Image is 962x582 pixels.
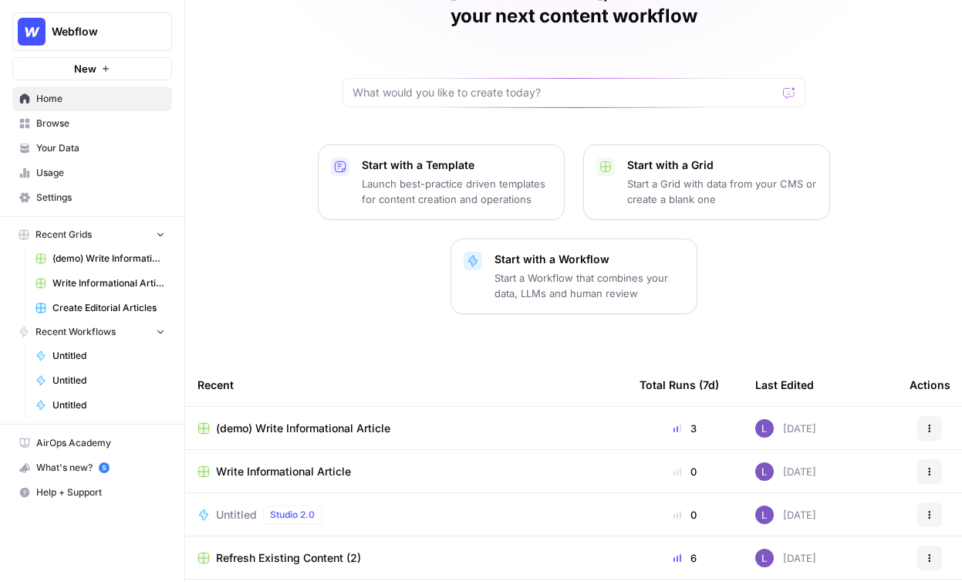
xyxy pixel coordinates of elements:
span: Untitled [216,507,257,523]
span: (demo) Write Informational Article [52,252,165,266]
p: Start with a Grid [627,157,817,173]
button: Start with a TemplateLaunch best-practice driven templates for content creation and operations [318,144,565,220]
span: Settings [36,191,165,205]
span: Home [36,92,165,106]
div: What's new? [13,456,171,479]
p: Start a Workflow that combines your data, LLMs and human review [495,270,684,301]
a: UntitledStudio 2.0 [197,506,615,524]
div: [DATE] [755,549,816,567]
a: (demo) Write Informational Article [197,421,615,436]
button: What's new? 5 [12,455,172,480]
button: Start with a GridStart a Grid with data from your CMS or create a blank one [583,144,830,220]
div: [DATE] [755,419,816,438]
span: Refresh Existing Content (2) [216,550,361,566]
a: (demo) Write Informational Article [29,246,172,271]
img: Webflow Logo [18,18,46,46]
span: Browse [36,117,165,130]
span: Create Editorial Articles [52,301,165,315]
span: Recent Workflows [35,325,116,339]
p: Start with a Workflow [495,252,684,267]
div: Recent [197,364,615,406]
img: rn7sh892ioif0lo51687sih9ndqw [755,419,774,438]
a: Untitled [29,393,172,418]
a: Your Data [12,136,172,161]
button: Workspace: Webflow [12,12,172,51]
span: Usage [36,166,165,180]
div: [DATE] [755,506,816,524]
p: Start a Grid with data from your CMS or create a blank one [627,176,817,207]
div: Actions [910,364,950,406]
a: Write Informational Article [197,464,615,479]
div: Total Runs (7d) [640,364,719,406]
a: Browse [12,111,172,136]
span: Untitled [52,398,165,412]
span: Webflow [52,24,145,39]
button: Recent Grids [12,223,172,246]
div: 0 [640,464,731,479]
span: Write Informational Article [216,464,351,479]
div: [DATE] [755,462,816,481]
button: Help + Support [12,480,172,505]
a: AirOps Academy [12,431,172,455]
a: Usage [12,161,172,185]
span: Untitled [52,349,165,363]
button: New [12,57,172,80]
button: Start with a WorkflowStart a Workflow that combines your data, LLMs and human review [451,239,697,314]
input: What would you like to create today? [353,85,777,100]
a: Untitled [29,368,172,393]
div: Last Edited [755,364,814,406]
div: 3 [640,421,731,436]
p: Start with a Template [362,157,552,173]
img: rn7sh892ioif0lo51687sih9ndqw [755,462,774,481]
a: Create Editorial Articles [29,296,172,320]
div: 6 [640,550,731,566]
span: AirOps Academy [36,436,165,450]
span: Untitled [52,374,165,387]
img: rn7sh892ioif0lo51687sih9ndqw [755,549,774,567]
span: (demo) Write Informational Article [216,421,390,436]
a: Settings [12,185,172,210]
a: Untitled [29,343,172,368]
a: Write Informational Article [29,271,172,296]
text: 5 [102,464,106,472]
img: rn7sh892ioif0lo51687sih9ndqw [755,506,774,524]
span: Write Informational Article [52,276,165,290]
a: Refresh Existing Content (2) [197,550,615,566]
span: Help + Support [36,486,165,499]
a: 5 [99,462,110,473]
span: Recent Grids [35,228,92,242]
span: New [74,61,96,76]
span: Studio 2.0 [270,508,315,522]
p: Launch best-practice driven templates for content creation and operations [362,176,552,207]
span: Your Data [36,141,165,155]
button: Recent Workflows [12,320,172,343]
div: 0 [640,507,731,523]
a: Home [12,86,172,111]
